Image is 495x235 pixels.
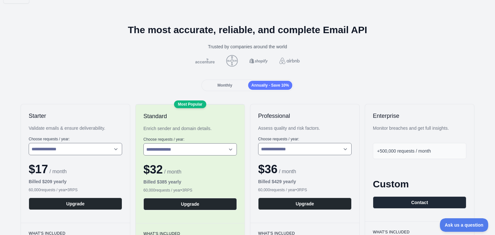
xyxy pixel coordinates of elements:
[373,112,466,120] h2: Enterprise
[174,100,206,108] div: Most Popular
[143,125,237,132] div: Enrich sender and domain details.
[143,112,237,120] h2: Standard
[258,125,352,131] div: Assess quality and risk factors.
[440,218,489,232] iframe: Toggle Customer Support
[258,112,352,120] h2: Professional
[373,125,466,131] div: Monitor breaches and get full insights.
